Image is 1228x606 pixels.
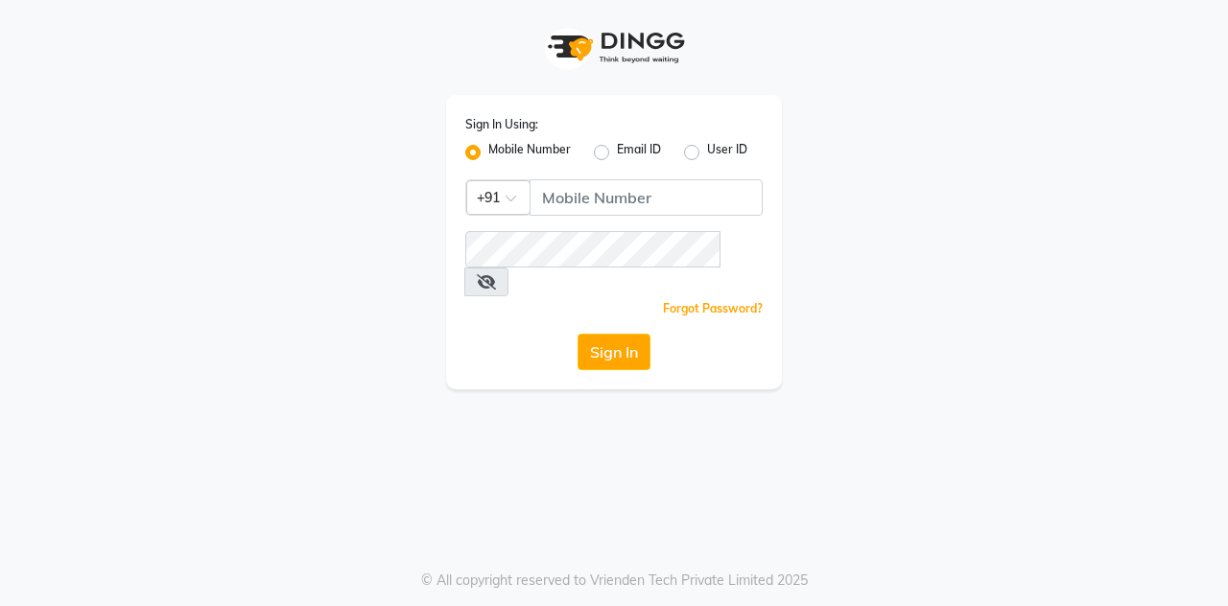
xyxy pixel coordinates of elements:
button: Sign In [578,334,650,370]
a: Forgot Password? [663,301,763,315]
input: Username [530,179,763,216]
label: Email ID [617,141,661,164]
label: Mobile Number [488,141,571,164]
label: Sign In Using: [465,116,538,133]
label: User ID [707,141,747,164]
img: logo1.svg [537,19,691,76]
input: Username [465,231,720,268]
